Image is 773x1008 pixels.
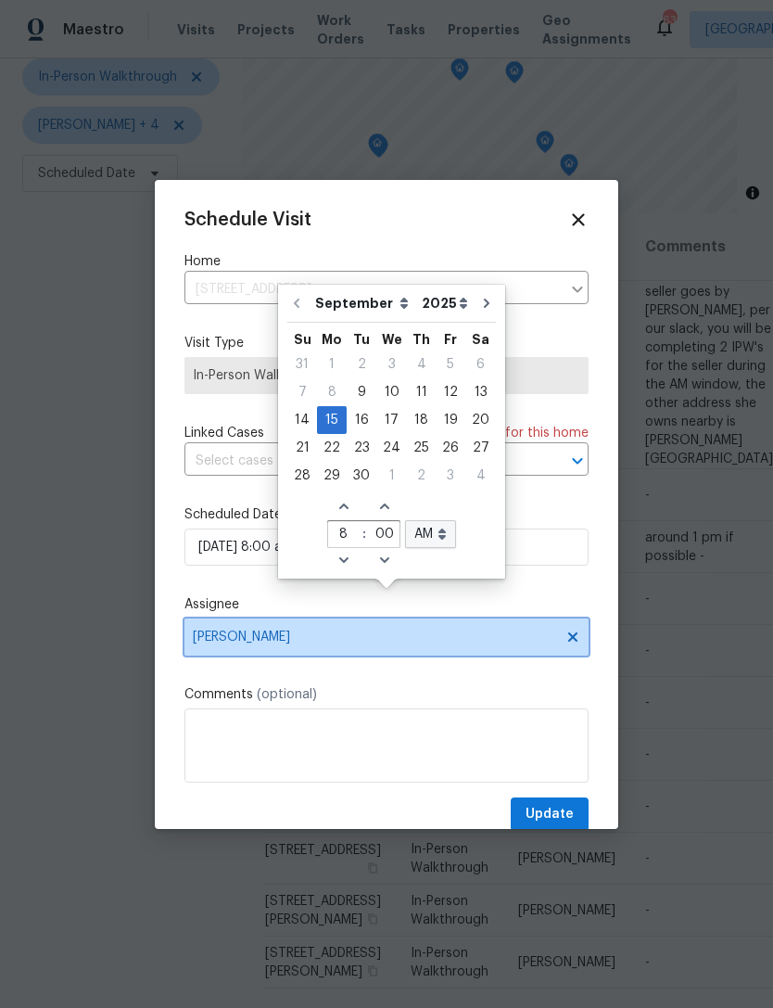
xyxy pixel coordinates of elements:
[436,406,465,434] div: Fri Sep 19 2025
[287,407,317,433] div: 14
[317,434,347,462] div: Mon Sep 22 2025
[436,379,465,405] div: 12
[283,285,310,322] button: Go to previous month
[317,351,347,377] div: 1
[407,379,436,405] div: 11
[317,406,347,434] div: Mon Sep 15 2025
[287,462,317,490] div: Sun Sep 28 2025
[436,351,465,377] div: 5
[465,462,496,490] div: Sat Oct 04 2025
[347,351,376,377] div: 2
[317,407,347,433] div: 15
[436,435,465,461] div: 26
[193,366,580,385] span: In-Person Walkthrough
[184,595,589,614] label: Assignee
[436,351,465,378] div: Fri Sep 05 2025
[328,548,359,574] span: Decrease hours (12hr clock)
[317,435,347,461] div: 22
[184,334,589,352] label: Visit Type
[294,333,311,346] abbr: Sunday
[407,434,436,462] div: Thu Sep 25 2025
[184,275,561,304] input: Enter in an address
[347,462,376,490] div: Tue Sep 30 2025
[287,351,317,377] div: 31
[369,494,399,520] span: Increase minutes
[287,379,317,405] div: 7
[376,463,407,489] div: 1
[317,463,347,489] div: 29
[317,462,347,490] div: Mon Sep 29 2025
[407,463,436,489] div: 2
[184,424,264,442] span: Linked Cases
[322,333,342,346] abbr: Monday
[184,211,311,229] span: Schedule Visit
[347,379,376,405] div: 9
[407,351,436,377] div: 4
[184,505,589,524] label: Scheduled Date
[376,435,407,461] div: 24
[347,351,376,378] div: Tue Sep 02 2025
[436,407,465,433] div: 19
[376,434,407,462] div: Wed Sep 24 2025
[465,435,496,461] div: 27
[347,378,376,406] div: Tue Sep 09 2025
[376,407,407,433] div: 17
[287,435,317,461] div: 21
[369,548,399,574] span: Decrease minutes
[436,378,465,406] div: Fri Sep 12 2025
[407,378,436,406] div: Thu Sep 11 2025
[184,529,589,566] input: M/D/YYYY
[184,447,537,476] input: Select cases
[436,434,465,462] div: Fri Sep 26 2025
[465,463,496,489] div: 4
[412,333,430,346] abbr: Thursday
[353,333,370,346] abbr: Tuesday
[347,463,376,489] div: 30
[407,351,436,378] div: Thu Sep 04 2025
[407,406,436,434] div: Thu Sep 18 2025
[317,351,347,378] div: Mon Sep 01 2025
[317,378,347,406] div: Mon Sep 08 2025
[317,379,347,405] div: 8
[444,333,457,346] abbr: Friday
[568,210,589,230] span: Close
[310,289,417,317] select: Month
[193,630,556,644] span: [PERSON_NAME]
[465,378,496,406] div: Sat Sep 13 2025
[376,351,407,378] div: Wed Sep 03 2025
[465,351,496,377] div: 6
[407,435,436,461] div: 25
[376,378,407,406] div: Wed Sep 10 2025
[376,406,407,434] div: Wed Sep 17 2025
[436,462,465,490] div: Fri Oct 03 2025
[328,522,359,548] input: hours (12hr clock)
[417,289,473,317] select: Year
[347,407,376,433] div: 16
[257,688,317,701] span: (optional)
[465,379,496,405] div: 13
[287,463,317,489] div: 28
[564,448,590,474] button: Open
[407,462,436,490] div: Thu Oct 02 2025
[526,803,574,826] span: Update
[465,407,496,433] div: 20
[376,351,407,377] div: 3
[359,520,369,546] span: :
[184,685,589,704] label: Comments
[369,522,399,548] input: minutes
[376,379,407,405] div: 10
[376,462,407,490] div: Wed Oct 01 2025
[287,378,317,406] div: Sun Sep 07 2025
[328,494,359,520] span: Increase hours (12hr clock)
[382,333,402,346] abbr: Wednesday
[347,435,376,461] div: 23
[465,434,496,462] div: Sat Sep 27 2025
[287,406,317,434] div: Sun Sep 14 2025
[184,252,589,271] label: Home
[347,406,376,434] div: Tue Sep 16 2025
[287,434,317,462] div: Sun Sep 21 2025
[465,351,496,378] div: Sat Sep 06 2025
[511,797,589,832] button: Update
[436,463,465,489] div: 3
[465,406,496,434] div: Sat Sep 20 2025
